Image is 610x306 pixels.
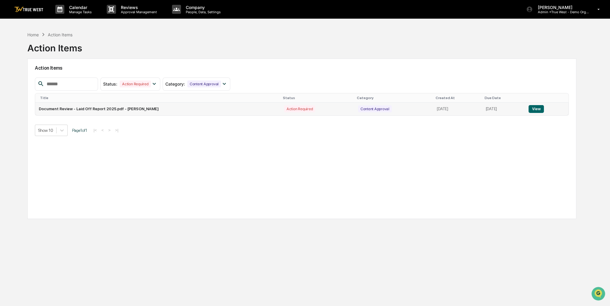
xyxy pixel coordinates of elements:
button: View [529,105,544,113]
div: Due Date [484,96,523,100]
img: Sigrid Alegria [6,76,16,85]
p: Manage Tasks [64,10,95,14]
div: Action Required [120,80,151,87]
button: >| [113,128,120,133]
p: Company [181,5,224,10]
p: How can we help? [6,12,109,22]
h2: Action Items [35,65,569,71]
img: logo [14,7,43,12]
div: Content Approval [187,80,221,87]
span: Attestations [50,106,75,112]
iframe: Open customer support [591,286,607,302]
td: Document Review - Laid Off Report 2025.pdf - [PERSON_NAME] [35,103,280,115]
a: 🖐️Preclearance [4,104,41,115]
div: 🗄️ [44,107,48,112]
div: Category [357,96,431,100]
div: Action Items [48,32,72,37]
span: Pylon [60,132,73,137]
span: Data Lookup [12,118,38,124]
img: 8933085812038_c878075ebb4cc5468115_72.jpg [13,46,23,56]
p: People, Data, Settings [181,10,224,14]
div: Action Required [284,105,315,112]
button: |< [92,128,99,133]
div: Created At [436,96,480,100]
p: Admin • True West - Demo Organization [533,10,589,14]
div: Past conversations [6,66,40,71]
span: Page 1 of 1 [72,128,87,133]
p: Reviews [116,5,160,10]
p: [PERSON_NAME] [533,5,589,10]
p: Calendar [64,5,95,10]
span: Preclearance [12,106,39,112]
div: 🖐️ [6,107,11,112]
div: Content Approval [358,105,392,112]
span: Status : [103,81,117,86]
a: Powered byPylon [42,132,73,137]
button: See all [93,65,109,72]
a: 🗄️Attestations [41,104,77,115]
a: 🔎Data Lookup [4,115,40,126]
div: We're available if you need us! [27,52,83,56]
span: [DATE] [53,81,66,86]
a: View [529,107,544,111]
div: Title [40,96,278,100]
button: > [106,128,112,133]
div: 🔎 [6,118,11,123]
span: Category : [165,81,185,86]
div: Status [283,96,352,100]
td: [DATE] [433,103,482,115]
span: [PERSON_NAME] [19,81,49,86]
span: • [50,81,52,86]
button: Start new chat [102,47,109,55]
td: [DATE] [482,103,525,115]
p: Approval Management [116,10,160,14]
div: Home [27,32,39,37]
button: < [100,128,106,133]
img: 1746055101610-c473b297-6a78-478c-a979-82029cc54cd1 [6,46,17,56]
div: Start new chat [27,46,99,52]
div: Action Items [27,38,82,53]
